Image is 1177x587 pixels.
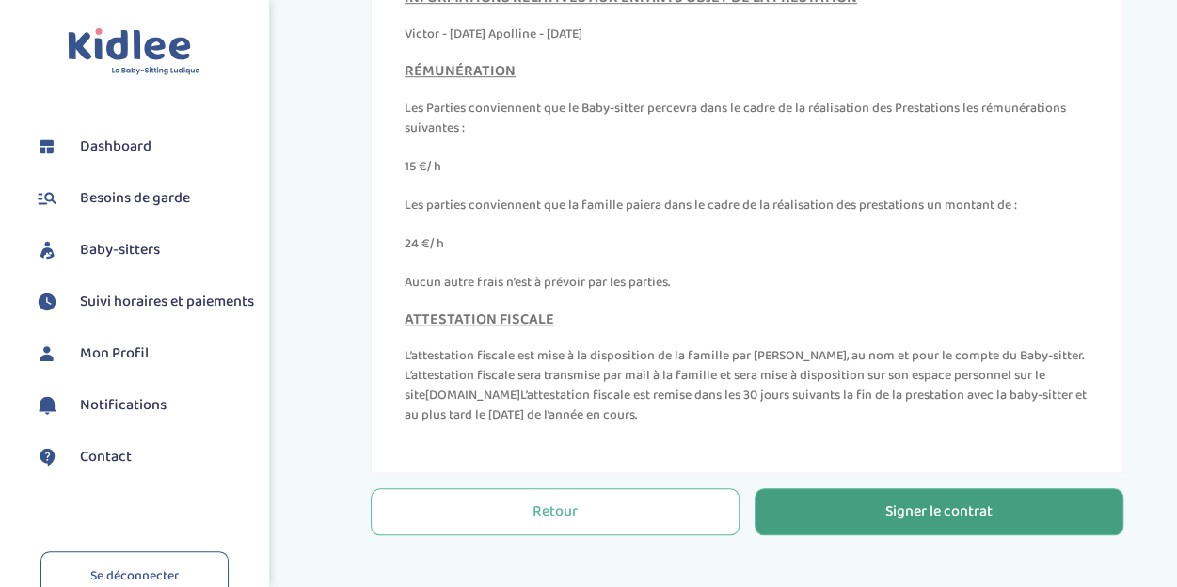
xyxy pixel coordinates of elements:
span: Dashboard [80,135,151,158]
a: Contact [33,443,254,471]
button: Signer le contrat [755,488,1123,535]
p: 15 €/ h [405,157,1090,177]
a: Notifications [33,391,254,420]
h4: ATTESTATION FISCALE [405,311,1090,328]
div: Retour [533,501,578,523]
img: contact.svg [33,443,61,471]
a: Baby-sitters [33,236,254,264]
img: suivihoraire.svg [33,288,61,316]
img: profil.svg [33,340,61,368]
span: Besoins de garde [80,187,190,210]
span: Baby-sitters [80,239,160,262]
img: babysitters.svg [33,236,61,264]
a: Suivi horaires et paiements [33,288,254,316]
a: Besoins de garde [33,184,254,213]
button: Retour [371,488,740,535]
img: dashboard.svg [33,133,61,161]
a: [DOMAIN_NAME] [425,385,520,405]
img: logo.svg [68,28,200,76]
span: Notifications [80,394,167,417]
span: Suivi horaires et paiements [80,291,254,313]
p: Aucun autre frais n’est à prévoir par les parties. [405,273,1090,293]
span: Mon Profil [80,342,149,365]
img: besoin.svg [33,184,61,213]
p: L’attestation fiscale est mise à la disposition de la famille par [PERSON_NAME], au nom et pour l... [405,346,1090,425]
p: Les Parties conviennent que le Baby-sitter percevra dans le cadre de la réalisation des Prestatio... [405,99,1090,138]
p: 24 €/ h [405,234,1090,254]
p: Les parties conviennent que la famille paiera dans le cadre de la réalisation des prestations un ... [405,196,1090,215]
span: Contact [80,446,132,468]
img: notification.svg [33,391,61,420]
a: Mon Profil [33,340,254,368]
h4: RÉMUNÉRATION [405,63,1090,80]
div: Signer le contrat [885,501,993,523]
a: Dashboard [33,133,254,161]
p: Victor - [DATE] Apolline - [DATE] [405,24,1090,44]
